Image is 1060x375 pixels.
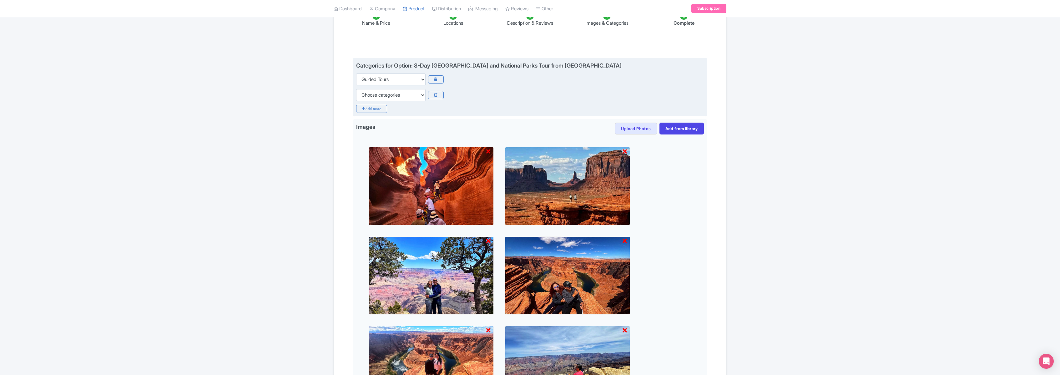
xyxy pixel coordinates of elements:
li: Description & Reviews [492,12,568,27]
div: Categories for Option: 3-Day [GEOGRAPHIC_DATA] and National Parks Tour from [GEOGRAPHIC_DATA] [356,62,622,69]
span: Images [356,123,375,133]
img: vpoakecswig4zmdokaq2.jpg [369,147,494,225]
a: Subscription [691,4,726,13]
li: Locations [415,12,492,27]
i: Add more [356,105,387,113]
li: Name & Price [338,12,415,27]
li: Images & Categories [568,12,645,27]
img: ayr01xbmdbczldze1pal.jpg [505,147,630,225]
button: Upload Photos [615,123,657,134]
img: zpk5mb5nvs8oyj8vujo7.jpg [369,236,494,315]
li: Complete [645,12,722,27]
a: Add from library [659,123,704,134]
img: ne3iag2vfaoyqikcdb3n.jpg [505,236,630,315]
div: Open Intercom Messenger [1039,354,1054,369]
